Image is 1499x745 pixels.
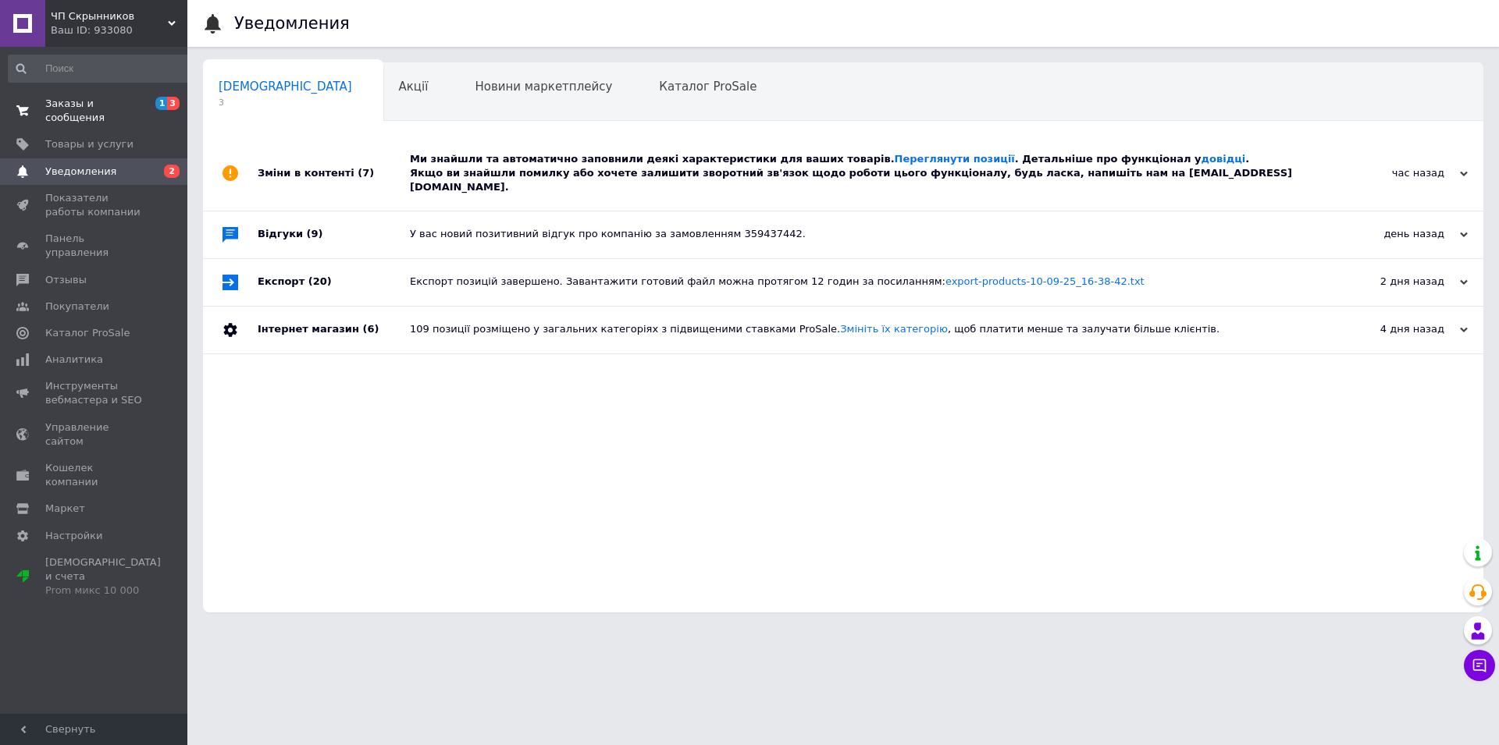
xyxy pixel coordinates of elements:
[258,211,410,258] div: Відгуки
[258,307,410,353] div: Інтернет магазин
[1464,650,1495,681] button: Чат с покупателем
[219,97,352,108] span: 3
[1312,166,1468,180] div: час назад
[51,23,187,37] div: Ваш ID: 933080
[1312,322,1468,336] div: 4 дня назад
[358,167,374,179] span: (7)
[167,97,180,110] span: 3
[45,353,103,367] span: Аналитика
[234,14,350,33] h1: Уведомления
[45,191,144,219] span: Показатели работы компании
[45,529,102,543] span: Настройки
[399,80,429,94] span: Акції
[410,152,1312,195] div: Ми знайшли та автоматично заповнили деякі характеристики для ваших товарів. . Детальніше про функ...
[155,97,168,110] span: 1
[164,165,180,178] span: 2
[258,259,410,306] div: Експорт
[308,275,332,287] span: (20)
[45,379,144,407] span: Инструменты вебмастера и SEO
[45,326,130,340] span: Каталог ProSale
[410,322,1312,336] div: 109 позиції розміщено у загальних категоріях з підвищеними ставками ProSale. , щоб платити менше ...
[362,323,379,335] span: (6)
[45,555,161,598] span: [DEMOGRAPHIC_DATA] и счета
[307,228,323,239] span: (9)
[258,137,410,211] div: Зміни в контенті
[45,165,116,179] span: Уведомления
[475,80,612,94] span: Новини маркетплейсу
[1312,275,1468,289] div: 2 дня назад
[45,584,161,598] div: Prom микс 10 000
[8,55,193,83] input: Поиск
[45,273,87,287] span: Отзывы
[840,323,948,335] a: Змініть їх категорію
[45,300,109,314] span: Покупатели
[219,80,352,94] span: [DEMOGRAPHIC_DATA]
[1202,153,1246,165] a: довідці
[45,502,85,516] span: Маркет
[45,137,134,151] span: Товары и услуги
[1312,227,1468,241] div: день назад
[51,9,168,23] span: ЧП Скрынников
[45,420,144,449] span: Управление сайтом
[410,227,1312,241] div: У вас новий позитивний відгук про компанію за замовленням 359437442.
[410,275,1312,289] div: Експорт позицій завершено. Завантажити готовий файл можна протягом 12 годин за посиланням:
[945,275,1145,287] a: export-products-10-09-25_16-38-42.txt
[895,153,1015,165] a: Переглянути позиції
[45,97,144,125] span: Заказы и сообщения
[45,232,144,260] span: Панель управления
[659,80,757,94] span: Каталог ProSale
[45,461,144,489] span: Кошелек компании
